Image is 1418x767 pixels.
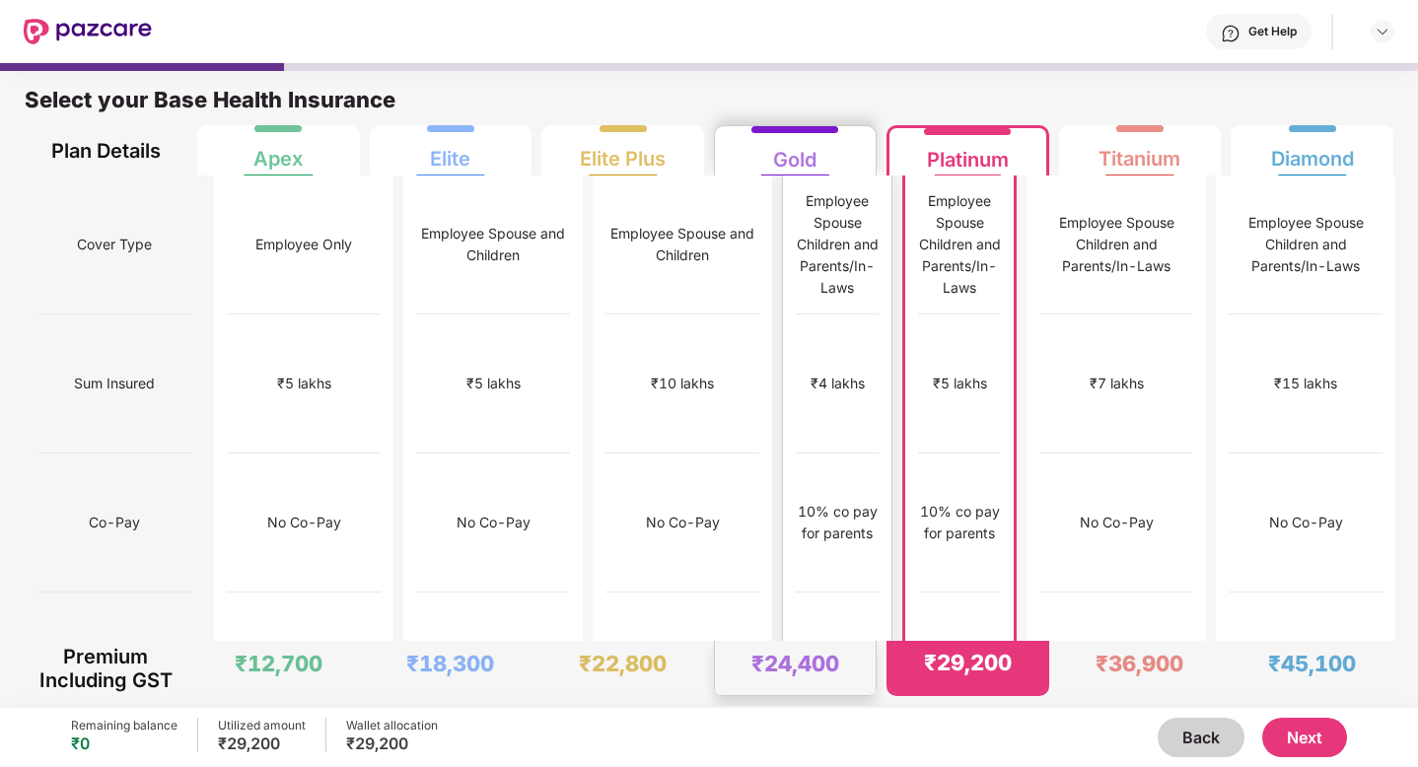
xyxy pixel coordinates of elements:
[1039,212,1193,277] div: Employee Spouse Children and Parents/In-Laws
[773,132,816,172] div: Gold
[796,190,879,299] div: Employee Spouse Children and Parents/In-Laws
[924,649,1012,676] div: ₹29,200
[1262,718,1347,757] button: Next
[346,718,438,733] div: Wallet allocation
[1158,718,1244,757] button: Back
[1274,373,1337,394] div: ₹15 lakhs
[255,234,352,255] div: Employee Only
[457,512,531,533] div: No Co-Pay
[37,641,175,696] div: Premium Including GST
[605,223,759,266] div: Employee Spouse and Children
[580,131,666,171] div: Elite Plus
[918,190,1001,299] div: Employee Spouse Children and Parents/In-Laws
[1080,512,1154,533] div: No Co-Pay
[651,373,714,394] div: ₹10 lakhs
[1090,373,1144,394] div: ₹7 lakhs
[933,373,987,394] div: ₹5 lakhs
[1229,212,1383,277] div: Employee Spouse Children and Parents/In-Laws
[406,650,494,677] div: ₹18,300
[466,373,521,394] div: ₹5 lakhs
[1099,131,1180,171] div: Titanium
[927,132,1009,172] div: Platinum
[74,365,155,402] span: Sum Insured
[1221,24,1241,43] img: svg+xml;base64,PHN2ZyBpZD0iSGVscC0zMngzMiIgeG1sbnM9Imh0dHA6Ly93d3cudzMub3JnLzIwMDAvc3ZnIiB3aWR0aD...
[1268,650,1356,677] div: ₹45,100
[89,504,140,541] span: Co-Pay
[1269,512,1343,533] div: No Co-Pay
[37,125,175,175] div: Plan Details
[77,226,152,263] span: Cover Type
[253,131,303,171] div: Apex
[235,650,322,677] div: ₹12,700
[1375,24,1390,39] img: svg+xml;base64,PHN2ZyBpZD0iRHJvcGRvd24tMzJ4MzIiIHhtbG5zPSJodHRwOi8vd3d3LnczLm9yZy8yMDAwL3N2ZyIgd2...
[71,733,177,753] div: ₹0
[579,650,667,677] div: ₹22,800
[24,19,152,44] img: New Pazcare Logo
[416,223,570,266] div: Employee Spouse and Children
[25,86,1393,125] div: Select your Base Health Insurance
[1271,131,1354,171] div: Diamond
[277,373,331,394] div: ₹5 lakhs
[646,512,720,533] div: No Co-Pay
[71,718,177,733] div: Remaining balance
[346,733,438,753] div: ₹29,200
[918,501,1001,544] div: 10% co pay for parents
[430,131,470,171] div: Elite
[218,718,306,733] div: Utilized amount
[796,501,879,544] div: 10% co pay for parents
[1096,650,1183,677] div: ₹36,900
[1248,24,1297,39] div: Get Help
[267,512,341,533] div: No Co-Pay
[218,733,306,753] div: ₹29,200
[811,373,865,394] div: ₹4 lakhs
[751,650,839,677] div: ₹24,400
